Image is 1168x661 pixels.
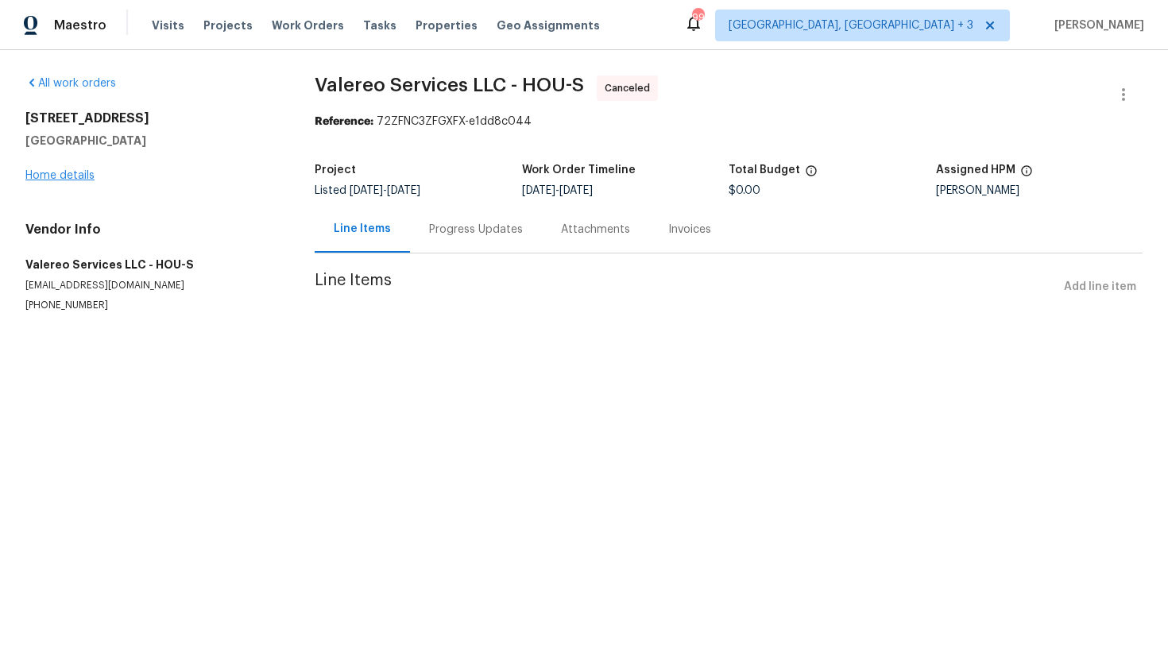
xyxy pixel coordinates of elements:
[272,17,344,33] span: Work Orders
[1020,164,1033,185] span: The hpm assigned to this work order.
[561,222,630,238] div: Attachments
[559,185,593,196] span: [DATE]
[1048,17,1144,33] span: [PERSON_NAME]
[387,185,420,196] span: [DATE]
[729,185,760,196] span: $0.00
[25,299,277,312] p: [PHONE_NUMBER]
[25,110,277,126] h2: [STREET_ADDRESS]
[315,75,584,95] span: Valereo Services LLC - HOU-S
[25,222,277,238] h4: Vendor Info
[25,257,277,273] h5: Valereo Services LLC - HOU-S
[416,17,478,33] span: Properties
[315,164,356,176] h5: Project
[25,279,277,292] p: [EMAIL_ADDRESS][DOMAIN_NAME]
[692,10,703,25] div: 99
[497,17,600,33] span: Geo Assignments
[522,164,636,176] h5: Work Order Timeline
[522,185,555,196] span: [DATE]
[668,222,711,238] div: Invoices
[605,80,656,96] span: Canceled
[315,116,373,127] b: Reference:
[25,78,116,89] a: All work orders
[203,17,253,33] span: Projects
[936,185,1143,196] div: [PERSON_NAME]
[315,114,1143,129] div: 72ZFNC3ZFGXFX-e1dd8c044
[350,185,383,196] span: [DATE]
[729,17,973,33] span: [GEOGRAPHIC_DATA], [GEOGRAPHIC_DATA] + 3
[729,164,800,176] h5: Total Budget
[25,133,277,149] h5: [GEOGRAPHIC_DATA]
[315,273,1058,302] span: Line Items
[350,185,420,196] span: -
[522,185,593,196] span: -
[54,17,106,33] span: Maestro
[334,221,391,237] div: Line Items
[936,164,1015,176] h5: Assigned HPM
[25,170,95,181] a: Home details
[363,20,396,31] span: Tasks
[152,17,184,33] span: Visits
[805,164,818,185] span: The total cost of line items that have been proposed by Opendoor. This sum includes line items th...
[315,185,420,196] span: Listed
[429,222,523,238] div: Progress Updates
